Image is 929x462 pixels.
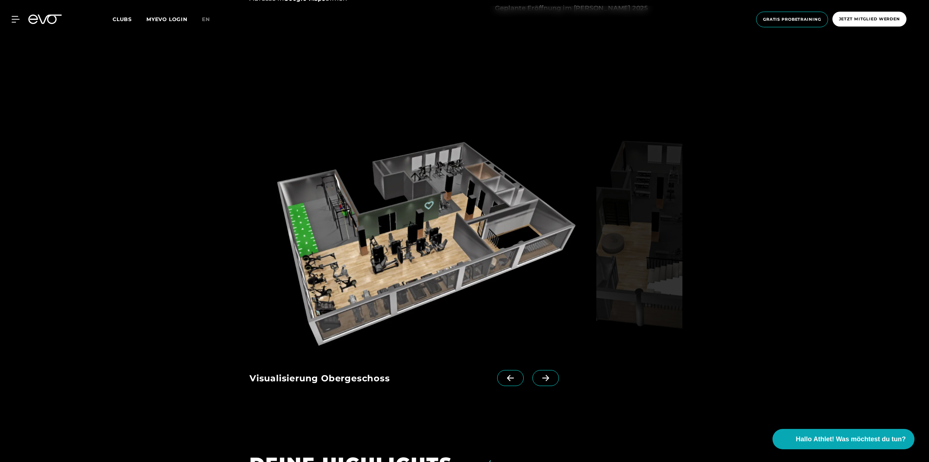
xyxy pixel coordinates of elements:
span: Jetzt Mitglied werden [839,16,900,22]
a: Gratis Probetraining [754,12,830,27]
img: evofitness [250,129,593,353]
a: MYEVO LOGIN [146,16,187,23]
a: Jetzt Mitglied werden [830,12,909,27]
span: Gratis Probetraining [763,16,821,23]
a: Clubs [113,16,146,23]
a: en [202,15,219,24]
span: Clubs [113,16,132,23]
span: en [202,16,210,23]
span: Hallo Athlet! Was möchtest du tun? [796,434,906,444]
img: evofitness [596,129,682,353]
button: Hallo Athlet! Was möchtest du tun? [772,429,914,449]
